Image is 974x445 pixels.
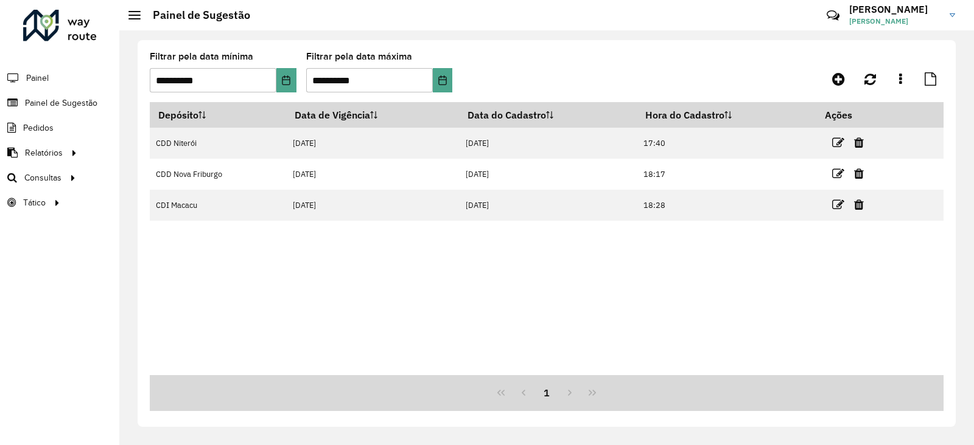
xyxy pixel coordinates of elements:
td: CDI Macacu [150,190,287,221]
label: Filtrar pela data mínima [150,49,253,64]
th: Hora do Cadastro [637,102,816,128]
th: Data do Cadastro [459,102,637,128]
a: Excluir [854,134,864,151]
td: 18:17 [637,159,816,190]
span: Pedidos [23,122,54,134]
a: Editar [832,165,844,182]
span: [PERSON_NAME] [849,16,941,27]
span: Tático [23,196,46,209]
td: CDD Niterói [150,128,287,159]
th: Ações [816,102,889,128]
th: Data de Vigência [287,102,460,128]
td: 17:40 [637,128,816,159]
td: 18:28 [637,190,816,221]
span: Relatórios [25,147,63,159]
h3: [PERSON_NAME] [849,4,941,15]
td: [DATE] [459,159,637,190]
a: Excluir [854,165,864,182]
td: [DATE] [459,128,637,159]
td: [DATE] [287,159,460,190]
button: Choose Date [433,68,452,92]
a: Editar [832,134,844,151]
td: [DATE] [459,190,637,221]
span: Consultas [24,171,61,184]
span: Painel [26,72,49,85]
button: Choose Date [276,68,296,92]
button: 1 [535,381,558,404]
label: Filtrar pela data máxima [306,49,412,64]
a: Editar [832,196,844,213]
td: [DATE] [287,190,460,221]
h2: Painel de Sugestão [141,9,250,22]
span: Painel de Sugestão [25,97,97,109]
a: Excluir [854,196,864,213]
th: Depósito [150,102,287,128]
td: [DATE] [287,128,460,159]
td: CDD Nova Friburgo [150,159,287,190]
a: Contato Rápido [820,2,846,29]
